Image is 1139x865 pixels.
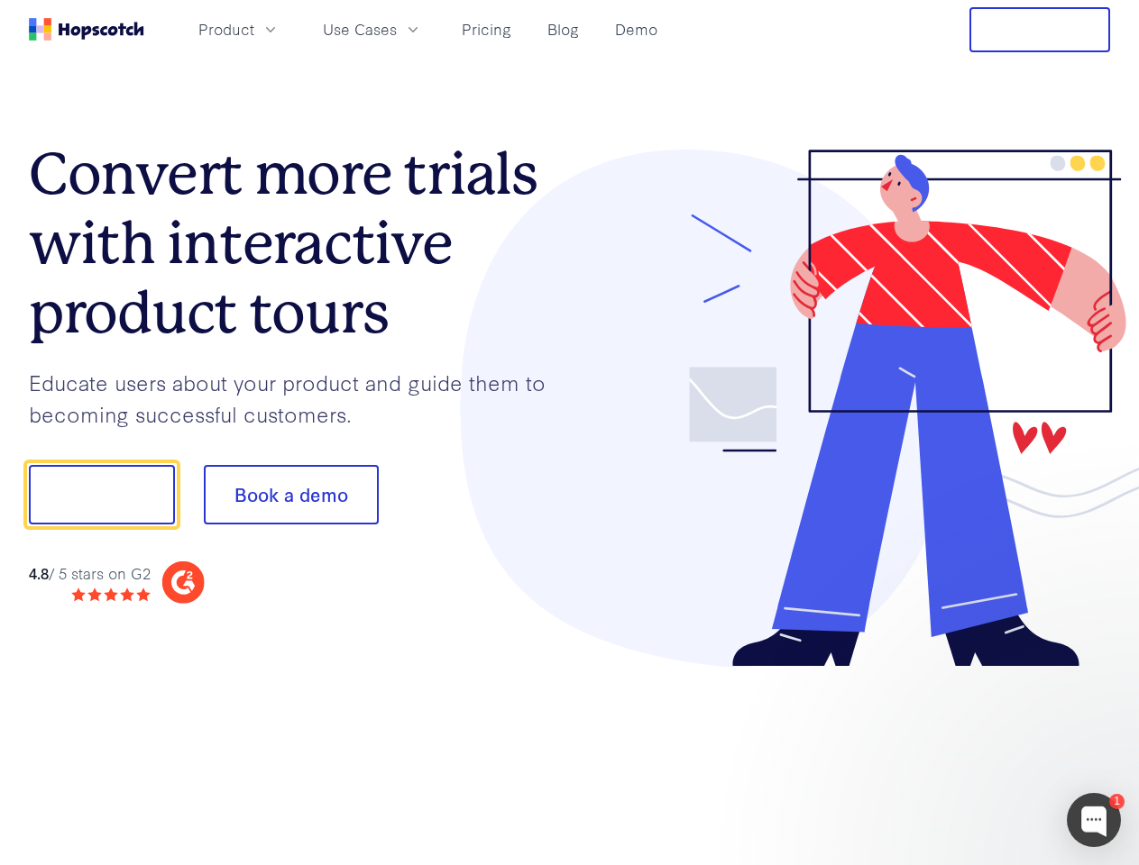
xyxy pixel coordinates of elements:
button: Use Cases [312,14,433,44]
h1: Convert more trials with interactive product tours [29,140,570,347]
a: Pricing [455,14,519,44]
a: Demo [608,14,665,44]
div: / 5 stars on G2 [29,562,151,585]
div: 1 [1109,794,1125,809]
p: Educate users about your product and guide them to becoming successful customers. [29,367,570,429]
button: Show me! [29,465,175,524]
span: Product [198,18,254,41]
button: Free Trial [969,7,1110,52]
a: Blog [540,14,586,44]
button: Product [188,14,290,44]
button: Book a demo [204,465,379,524]
strong: 4.8 [29,562,49,583]
span: Use Cases [323,18,397,41]
a: Home [29,18,144,41]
